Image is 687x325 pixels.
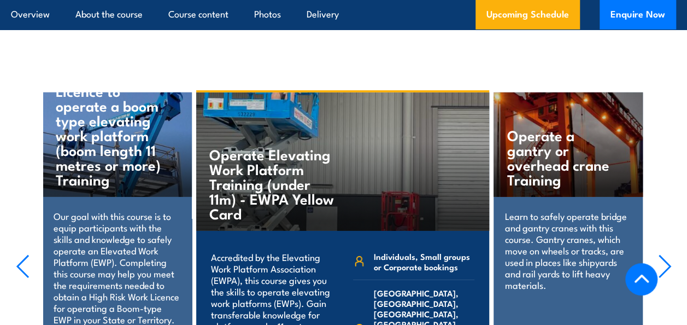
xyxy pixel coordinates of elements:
p: Learn to safely operate bridge and gantry cranes with this course. Gantry cranes, which move on w... [504,210,632,291]
span: Individuals, Small groups or Corporate bookings [373,251,474,272]
p: Our goal with this course is to equip participants with the skills and knowledge to safely operat... [54,210,181,325]
h4: Operate Elevating Work Platform Training (under 11m) - EWPA Yellow Card [209,147,338,220]
h4: Operate a gantry or overhead crane Training [507,127,620,187]
h4: Licence to operate a boom type elevating work platform (boom length 11 metres or more) Training [56,83,169,187]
